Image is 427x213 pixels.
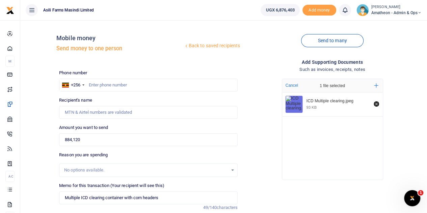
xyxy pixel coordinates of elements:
[59,133,238,146] input: UGX
[261,4,299,16] a: UGX 6,876,403
[5,56,15,67] li: M
[64,167,228,174] div: No options available.
[41,7,97,13] span: Asili Farms Masindi Limited
[356,4,422,16] a: profile-user [PERSON_NAME] Amatheon - Admin & Ops
[59,70,87,76] label: Phone number
[282,79,383,180] div: File Uploader
[266,7,294,14] span: UGX 6,876,403
[59,79,86,91] div: Uganda: +256
[243,58,422,66] h4: Add supporting Documents
[306,105,317,110] div: 93 KB
[404,190,420,206] iframe: Intercom live chat
[306,99,370,104] div: ICD Multiple clearing.jpeg
[59,124,108,131] label: Amount you want to send
[59,106,238,119] input: MTN & Airtel numbers are validated
[71,82,80,88] div: +256
[243,66,422,73] h4: Such as invoices, receipts, notes
[356,4,369,16] img: profile-user
[301,34,363,47] a: Send to many
[59,152,108,158] label: Reason you are spending
[371,81,381,90] button: Add more files
[59,191,238,204] input: Enter extra information
[6,7,14,12] a: logo-small logo-large logo-large
[418,190,423,195] span: 1
[56,45,183,52] h5: Send money to one person
[286,96,302,113] img: ICD Multiple clearing.jpeg
[56,34,183,42] h4: Mobile money
[371,10,422,16] span: Amatheon - Admin & Ops
[184,40,241,52] a: Back to saved recipients
[5,171,15,182] li: Ac
[373,100,380,108] button: Remove file
[302,7,336,12] a: Add money
[302,5,336,16] span: Add money
[59,79,238,91] input: Enter phone number
[6,6,14,15] img: logo-small
[302,5,336,16] li: Toup your wallet
[258,4,302,16] li: Wallet ballance
[371,4,422,10] small: [PERSON_NAME]
[284,81,300,90] button: Cancel
[304,79,361,92] div: 1 file selected
[59,182,164,189] label: Memo for this transaction (Your recipient will see this)
[59,97,92,104] label: Recipient's name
